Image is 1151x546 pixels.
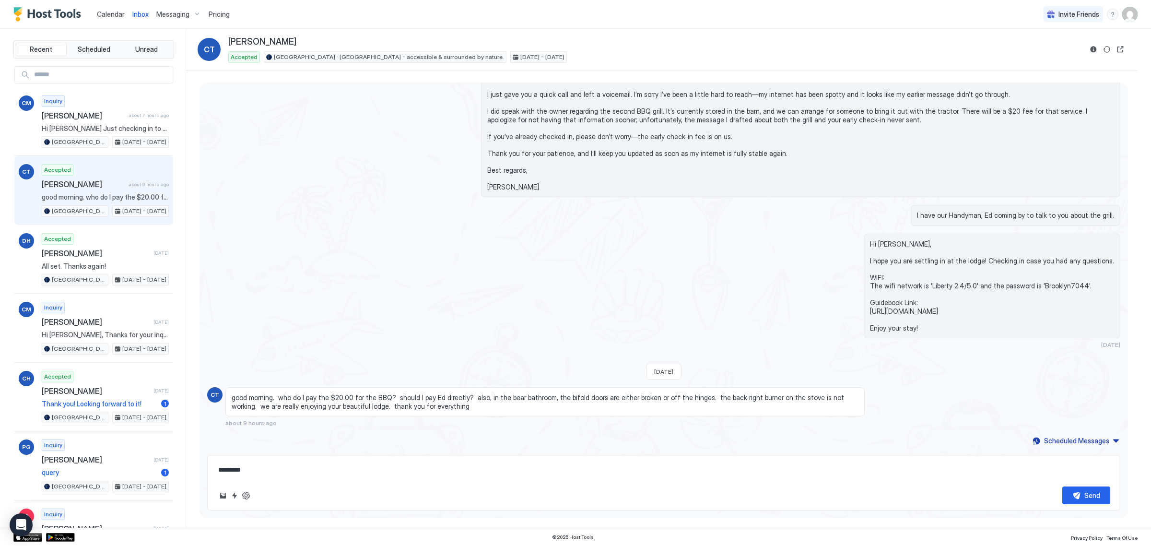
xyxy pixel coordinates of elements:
[122,344,166,353] span: [DATE] - [DATE]
[42,331,169,339] span: Hi [PERSON_NAME], Thanks for your inquiry, I wanted to let you know that I got your message and w...
[22,443,31,451] span: PG
[1044,436,1109,446] div: Scheduled Messages
[22,305,31,314] span: CM
[552,534,594,540] span: © 2025 Host Tools
[69,43,119,56] button: Scheduled
[42,400,157,408] span: Thank you! Looking forward to it!
[917,211,1114,220] span: I have our Handyman, Ed coming by to talk to you about the grill.
[42,317,150,327] span: [PERSON_NAME]
[654,368,673,375] span: [DATE]
[520,53,564,61] span: [DATE] - [DATE]
[52,482,106,491] span: [GEOGRAPHIC_DATA] · [GEOGRAPHIC_DATA] - accessible & surrounded by nature.
[229,490,240,501] button: Quick reply
[44,303,62,312] span: Inquiry
[44,166,71,174] span: Accepted
[24,512,29,521] span: G
[44,97,62,106] span: Inquiry
[1101,341,1120,348] span: [DATE]
[1106,535,1138,541] span: Terms Of Use
[44,372,71,381] span: Accepted
[42,455,150,464] span: [PERSON_NAME]
[10,513,33,536] div: Open Intercom Messenger
[42,262,169,271] span: All set. Thanks again!
[1058,10,1099,19] span: Invite Friends
[46,533,75,542] a: Google Play Store
[1084,490,1100,500] div: Send
[1115,44,1126,55] button: Open reservation
[153,525,169,532] span: [DATE]
[16,43,67,56] button: Recent
[231,53,258,61] span: Accepted
[153,388,169,394] span: [DATE]
[1088,44,1099,55] button: Reservation information
[129,181,169,188] span: about 9 hours ago
[13,7,85,22] a: Host Tools Logo
[13,40,174,59] div: tab-group
[1071,532,1103,542] a: Privacy Policy
[122,138,166,146] span: [DATE] - [DATE]
[122,207,166,215] span: [DATE] - [DATE]
[52,344,106,353] span: [GEOGRAPHIC_DATA] · [GEOGRAPHIC_DATA] - accessible & surrounded by nature.
[42,386,150,396] span: [PERSON_NAME]
[211,391,219,399] span: CT
[156,10,189,19] span: Messaging
[30,45,52,54] span: Recent
[42,193,169,202] span: good morning. who do I pay the $20.00 for the BBQ? should I pay Ed directly? also, in the bear ba...
[97,10,125,18] span: Calendar
[209,10,230,19] span: Pricing
[1062,487,1110,504] button: Send
[129,112,169,119] span: about 7 hours ago
[13,533,42,542] a: App Store
[132,9,149,19] a: Inbox
[42,179,125,189] span: [PERSON_NAME]
[122,413,166,422] span: [DATE] - [DATE]
[52,207,106,215] span: [GEOGRAPHIC_DATA] · [GEOGRAPHIC_DATA] - accessible & surrounded by nature.
[42,124,169,133] span: Hi [PERSON_NAME] Just checking in to make sure this is all set , I want to officially request to ...
[153,319,169,325] span: [DATE]
[122,482,166,491] span: [DATE] - [DATE]
[1122,7,1138,22] div: User profile
[232,393,858,410] span: good morning. who do I pay the $20.00 for the BBQ? should I pay Ed directly? also, in the bear ba...
[78,45,110,54] span: Scheduled
[44,235,71,243] span: Accepted
[30,67,173,83] input: Input Field
[22,237,31,245] span: DH
[135,45,158,54] span: Unread
[153,457,169,463] span: [DATE]
[870,240,1114,332] span: Hi [PERSON_NAME], I hope you are settling in at the lodge! Checking in case you had any questions...
[1107,9,1118,20] div: menu
[164,469,166,476] span: 1
[42,111,125,120] span: [PERSON_NAME]
[217,490,229,501] button: Upload image
[1071,535,1103,541] span: Privacy Policy
[487,73,1114,191] span: [PERSON_NAME], I just gave you a quick call and left a voicemail. I’m sorry I’ve been a little ha...
[153,250,169,256] span: [DATE]
[22,99,31,107] span: CM
[22,374,31,383] span: CH
[1101,44,1113,55] button: Sync reservation
[121,43,172,56] button: Unread
[132,10,149,18] span: Inbox
[52,413,106,422] span: [GEOGRAPHIC_DATA] · [GEOGRAPHIC_DATA] - accessible & surrounded by nature.
[225,419,277,427] span: about 9 hours ago
[52,138,106,146] span: [GEOGRAPHIC_DATA] · [GEOGRAPHIC_DATA] - accessible & surrounded by nature.
[240,490,252,501] button: ChatGPT Auto Reply
[97,9,125,19] a: Calendar
[42,468,157,477] span: query
[274,53,504,61] span: [GEOGRAPHIC_DATA] · [GEOGRAPHIC_DATA] - accessible & surrounded by nature.
[44,510,62,519] span: Inquiry
[42,249,150,258] span: [PERSON_NAME]
[1106,532,1138,542] a: Terms Of Use
[42,524,150,534] span: [PERSON_NAME]
[52,275,106,284] span: [GEOGRAPHIC_DATA] · [GEOGRAPHIC_DATA] - accessible & surrounded by nature.
[204,44,215,55] span: CT
[1031,434,1120,447] button: Scheduled Messages
[228,36,296,47] span: [PERSON_NAME]
[22,167,31,176] span: CT
[122,275,166,284] span: [DATE] - [DATE]
[44,441,62,450] span: Inquiry
[164,400,166,407] span: 1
